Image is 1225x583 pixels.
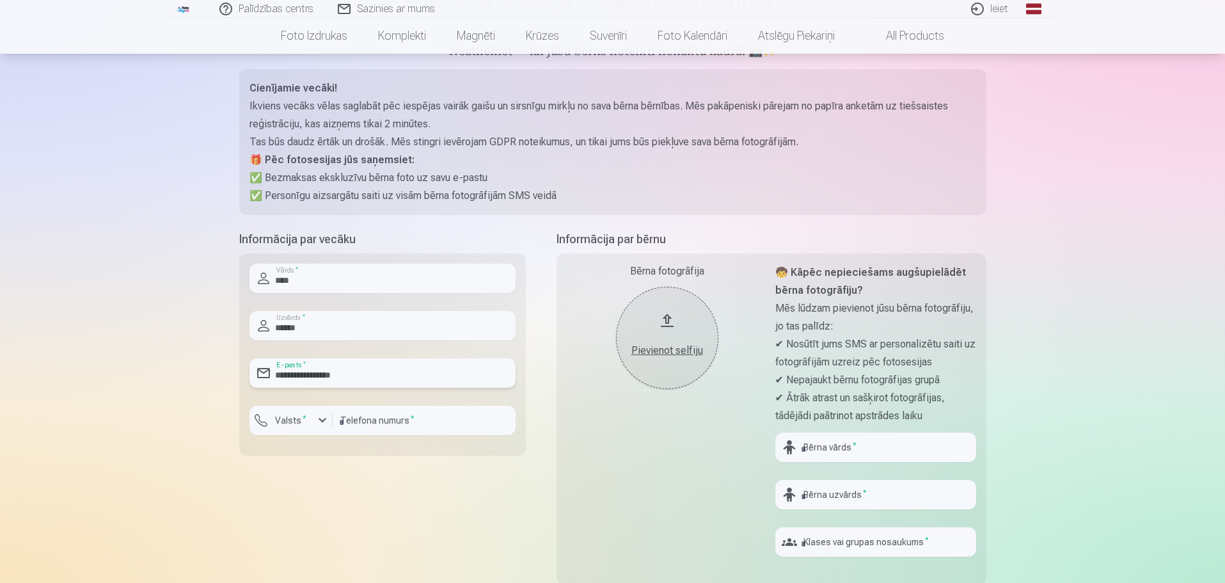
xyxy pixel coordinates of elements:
[775,335,976,371] p: ✔ Nosūtīt jums SMS ar personalizētu saiti uz fotogrāfijām uzreiz pēc fotosesijas
[249,97,976,133] p: Ikviens vecāks vēlas saglabāt pēc iespējas vairāk gaišu un sirsnīgu mirkļu no sava bērna bērnības...
[743,18,850,54] a: Atslēgu piekariņi
[775,389,976,425] p: ✔ Ātrāk atrast un sašķirot fotogrāfijas, tādējādi paātrinot apstrādes laiku
[265,18,363,54] a: Foto izdrukas
[249,133,976,151] p: Tas būs daudz ērtāk un drošāk. Mēs stingri ievērojam GDPR noteikumus, un tikai jums būs piekļuve ...
[642,18,743,54] a: Foto kalendāri
[239,230,526,248] h5: Informācija par vecāku
[510,18,574,54] a: Krūzes
[270,414,312,427] label: Valsts
[441,18,510,54] a: Magnēti
[775,266,966,296] strong: 🧒 Kāpēc nepieciešams augšupielādēt bērna fotogrāfiju?
[567,264,768,279] div: Bērna fotogrāfija
[616,287,718,389] button: Pievienot selfiju
[775,371,976,389] p: ✔ Nepajaukt bērnu fotogrāfijas grupā
[249,187,976,205] p: ✅ Personīgu aizsargātu saiti uz visām bērna fotogrāfijām SMS veidā
[249,169,976,187] p: ✅ Bezmaksas ekskluzīvu bērna foto uz savu e-pastu
[249,82,337,94] strong: Cienījamie vecāki!
[775,299,976,335] p: Mēs lūdzam pievienot jūsu bērna fotogrāfiju, jo tas palīdz:
[177,5,191,13] img: /fa1
[249,406,333,435] button: Valsts*
[574,18,642,54] a: Suvenīri
[249,154,415,166] strong: 🎁 Pēc fotosesijas jūs saņemsiet:
[629,343,706,358] div: Pievienot selfiju
[363,18,441,54] a: Komplekti
[557,230,986,248] h5: Informācija par bērnu
[850,18,960,54] a: All products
